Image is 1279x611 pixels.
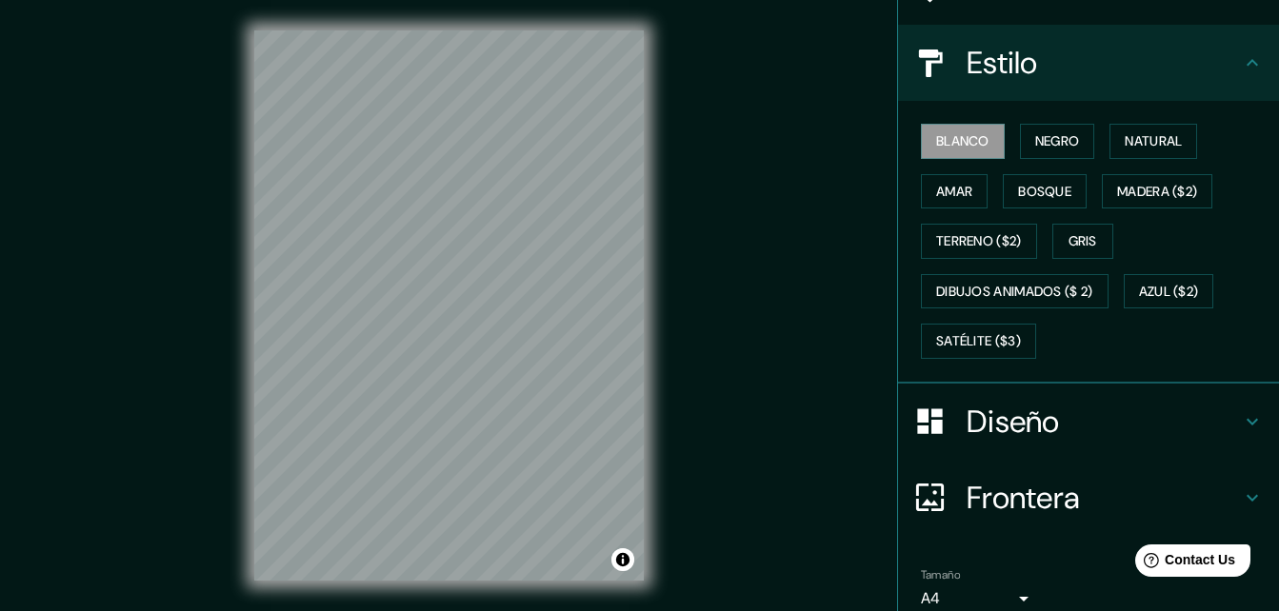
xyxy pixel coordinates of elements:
[898,384,1279,460] div: Diseño
[1018,180,1071,204] font: Bosque
[936,280,1093,304] font: Dibujos animados ($ 2)
[1125,129,1182,153] font: Natural
[936,129,989,153] font: Blanco
[1102,174,1212,209] button: Madera ($2)
[1117,180,1197,204] font: Madera ($2)
[1003,174,1087,209] button: Bosque
[1020,124,1095,159] button: Negro
[936,229,1022,253] font: Terreno ($2)
[921,174,988,209] button: Amar
[921,566,960,582] label: Tamaño
[936,329,1021,353] font: Satélite ($3)
[921,274,1109,309] button: Dibujos animados ($ 2)
[1052,224,1113,259] button: Gris
[967,403,1241,441] h4: Diseño
[967,44,1241,82] h4: Estilo
[921,124,1005,159] button: Blanco
[921,324,1036,359] button: Satélite ($3)
[254,30,644,581] canvas: Mapa
[1069,229,1097,253] font: Gris
[1035,129,1080,153] font: Negro
[1124,274,1214,309] button: Azul ($2)
[1109,537,1258,590] iframe: Help widget launcher
[936,180,972,204] font: Amar
[611,548,634,571] button: Alternar atribución
[967,479,1241,517] h4: Frontera
[1109,124,1197,159] button: Natural
[1139,280,1199,304] font: Azul ($2)
[921,224,1037,259] button: Terreno ($2)
[898,25,1279,101] div: Estilo
[898,460,1279,536] div: Frontera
